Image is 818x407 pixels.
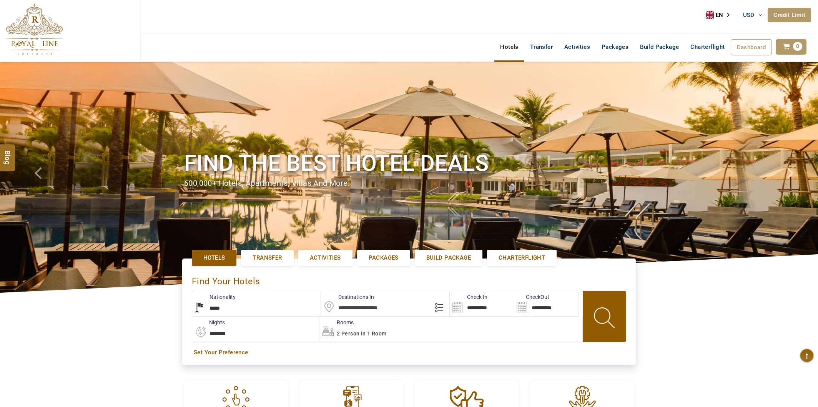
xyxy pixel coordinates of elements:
label: Nationality [192,293,236,301]
a: EN [706,9,735,21]
span: Dashboard [737,44,766,51]
a: Activities [298,250,352,266]
a: 0 [776,39,806,55]
a: Packages [357,250,410,266]
a: Build Package [415,250,482,266]
input: Search [514,291,579,316]
label: Destinations In [321,293,374,301]
a: Hotels [192,250,236,266]
span: Transfer [253,254,282,262]
a: Transfer [241,250,293,266]
input: Search [450,291,514,316]
div: Language [706,9,735,21]
label: nights [192,319,225,326]
a: Credit Limit [768,8,811,22]
a: Activities [559,39,596,55]
div: 600,000+ hotels, apartments, villas and more. [184,178,634,189]
span: Packages [369,254,399,262]
div: Find Your Hotels [192,268,626,291]
a: Charterflight [685,39,730,55]
span: Build Package [426,254,471,262]
label: Check In [450,293,487,301]
label: CheckOut [514,293,549,301]
label: Rooms [319,319,354,326]
h1: Find the best hotel deals [184,149,634,178]
a: Charterflight [487,250,557,266]
span: 0 [793,42,802,51]
img: The Royal Line Holidays [6,3,63,55]
span: Charterflight [690,43,725,50]
span: USD [743,12,755,18]
a: Packages [596,39,634,55]
a: Build Package [634,39,685,55]
aside: Language selected: English [706,9,735,21]
span: Charterflight [499,254,545,262]
a: Set Your Preference [194,349,624,357]
a: Hotels [494,39,524,55]
span: Hotels [203,254,225,262]
span: 2 Person in 1 Room [337,330,386,337]
span: Activities [310,254,341,262]
a: Transfer [524,39,559,55]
